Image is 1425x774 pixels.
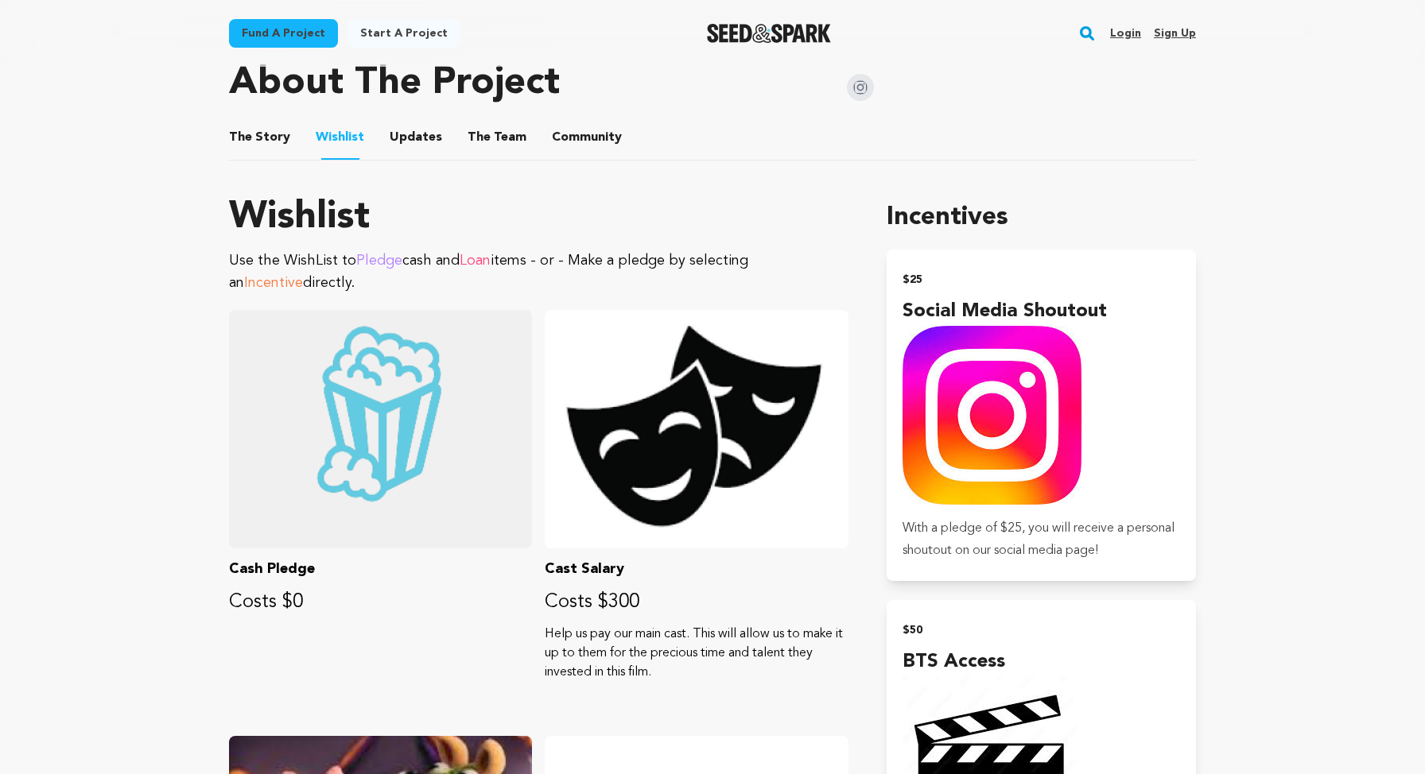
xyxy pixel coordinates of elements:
[460,253,491,268] span: Loan
[229,199,848,237] h1: Wishlist
[229,250,848,294] p: Use the WishList to cash and items - or - Make a pledge by selecting an directly.
[229,19,338,48] a: Fund a project
[468,128,491,147] span: The
[903,517,1180,562] p: With a pledge of $25, you will receive a personal shoutout on our social media page!
[903,269,1180,291] h2: $25
[390,128,442,147] span: Updates
[468,128,526,147] span: Team
[1110,21,1141,46] a: Login
[1154,21,1196,46] a: Sign up
[903,648,1180,676] h4: BTS Access
[356,253,402,268] span: Pledge
[707,24,832,43] a: Seed&Spark Homepage
[707,24,832,43] img: Seed&Spark Logo Dark Mode
[229,558,532,580] p: Cash Pledge
[545,625,848,682] p: Help us pay our main cast. This will allow us to make it up to them for the precious time and tal...
[847,74,874,101] img: Seed&Spark Instagram Icon
[545,558,848,580] p: Cast Salary
[552,128,622,147] span: Community
[887,199,1196,237] h1: Incentives
[229,590,532,615] p: Costs $0
[903,326,1081,505] img: incentive
[903,297,1180,326] h4: Social Media Shoutout
[229,64,560,103] h1: About The Project
[887,250,1196,581] button: $25 Social Media Shoutout incentive With a pledge of $25, you will receive a personal shoutout on...
[229,128,252,147] span: The
[316,128,364,147] span: Wishlist
[348,19,460,48] a: Start a project
[229,128,290,147] span: Story
[545,590,848,615] p: Costs $300
[244,276,303,290] span: Incentive
[903,619,1180,641] h2: $50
